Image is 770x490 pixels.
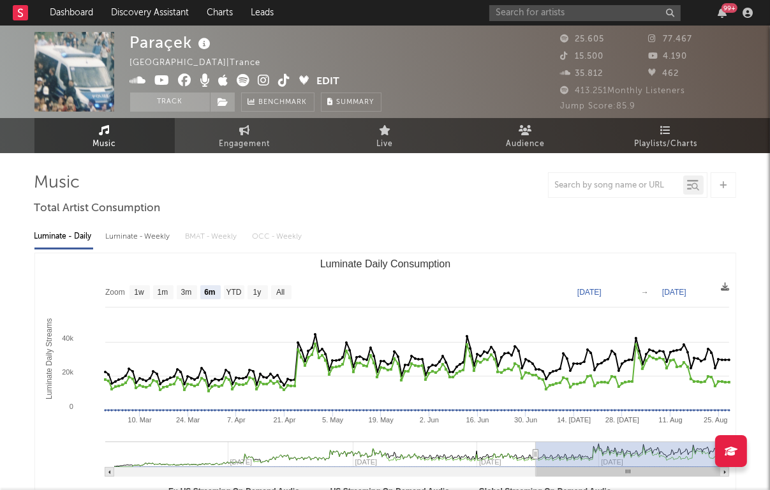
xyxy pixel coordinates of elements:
span: Music [93,137,116,152]
text: Zoom [105,288,125,297]
div: Paraçek [130,32,214,53]
text: 20k [62,368,73,376]
input: Search for artists [489,5,681,21]
text: 16. Jun [466,416,489,424]
button: Track [130,93,210,112]
text: 5. May [322,416,344,424]
text: 11. Aug [658,416,682,424]
text: [DATE] [577,288,602,297]
text: 1y [253,288,261,297]
text: 24. Mar [176,416,200,424]
span: 35.812 [561,70,603,78]
text: 6m [204,288,215,297]
span: Playlists/Charts [634,137,697,152]
text: 2. Jun [419,416,438,424]
text: → [641,288,649,297]
text: 25. Aug [704,416,727,424]
span: Summary [337,99,374,106]
a: Live [315,118,455,153]
span: 77.467 [648,35,692,43]
text: Luminate Daily Consumption [320,258,450,269]
span: Jump Score: 85.9 [561,102,636,110]
a: Engagement [175,118,315,153]
text: All [276,288,284,297]
button: Edit [317,74,340,90]
text: 21. Apr [273,416,295,424]
span: 413.251 Monthly Listeners [561,87,686,95]
text: 28. [DATE] [605,416,639,424]
text: Luminate Daily Streams [45,318,54,399]
button: 99+ [718,8,727,18]
text: 1m [157,288,168,297]
span: 4.190 [648,52,687,61]
span: Audience [506,137,545,152]
div: Luminate - Daily [34,226,93,248]
div: 99 + [722,3,737,13]
div: [GEOGRAPHIC_DATA] | Trance [130,56,276,71]
a: Music [34,118,175,153]
text: 0 [69,403,73,410]
text: 7. Apr [226,416,245,424]
text: 30. Jun [514,416,537,424]
a: Playlists/Charts [596,118,736,153]
text: 3m [181,288,191,297]
text: 14. [DATE] [557,416,591,424]
span: Engagement [219,137,270,152]
span: Live [377,137,394,152]
span: 15.500 [561,52,604,61]
span: Total Artist Consumption [34,201,161,216]
span: 462 [648,70,679,78]
span: 25.605 [561,35,605,43]
text: 40k [62,334,73,342]
text: 1w [134,288,144,297]
text: [DATE] [662,288,686,297]
a: Benchmark [241,93,315,112]
a: Audience [455,118,596,153]
input: Search by song name or URL [549,181,683,191]
text: 19. May [368,416,394,424]
text: YTD [226,288,241,297]
span: Benchmark [259,95,307,110]
text: 10. Mar [128,416,152,424]
button: Summary [321,93,381,112]
div: Luminate - Weekly [106,226,173,248]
